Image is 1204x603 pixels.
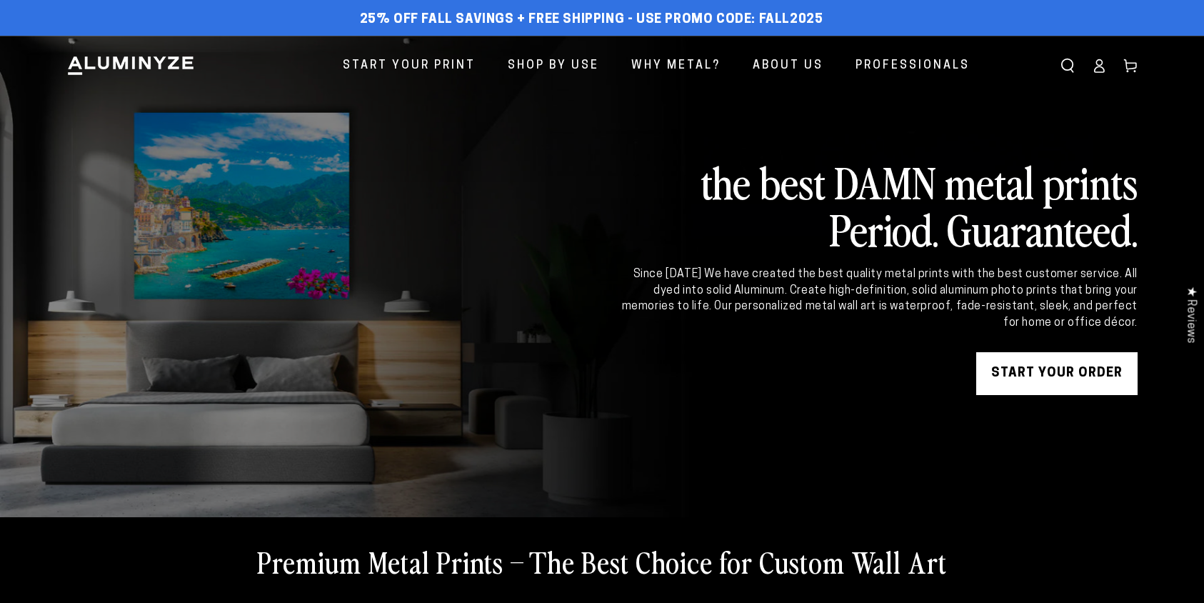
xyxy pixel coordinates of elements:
img: Aluminyze [66,55,195,76]
h2: the best DAMN metal prints Period. Guaranteed. [619,158,1138,252]
a: About Us [742,47,834,85]
span: Professionals [856,56,970,76]
span: Why Metal? [631,56,721,76]
span: 25% off FALL Savings + Free Shipping - Use Promo Code: FALL2025 [360,12,823,28]
a: Professionals [845,47,980,85]
span: Shop By Use [508,56,599,76]
a: Shop By Use [497,47,610,85]
div: Since [DATE] We have created the best quality metal prints with the best customer service. All dy... [619,266,1138,331]
div: Click to open Judge.me floating reviews tab [1177,275,1204,354]
span: Start Your Print [343,56,476,76]
span: About Us [753,56,823,76]
summary: Search our site [1052,50,1083,81]
a: Why Metal? [621,47,731,85]
a: START YOUR Order [976,352,1138,395]
h2: Premium Metal Prints – The Best Choice for Custom Wall Art [257,543,947,580]
a: Start Your Print [332,47,486,85]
